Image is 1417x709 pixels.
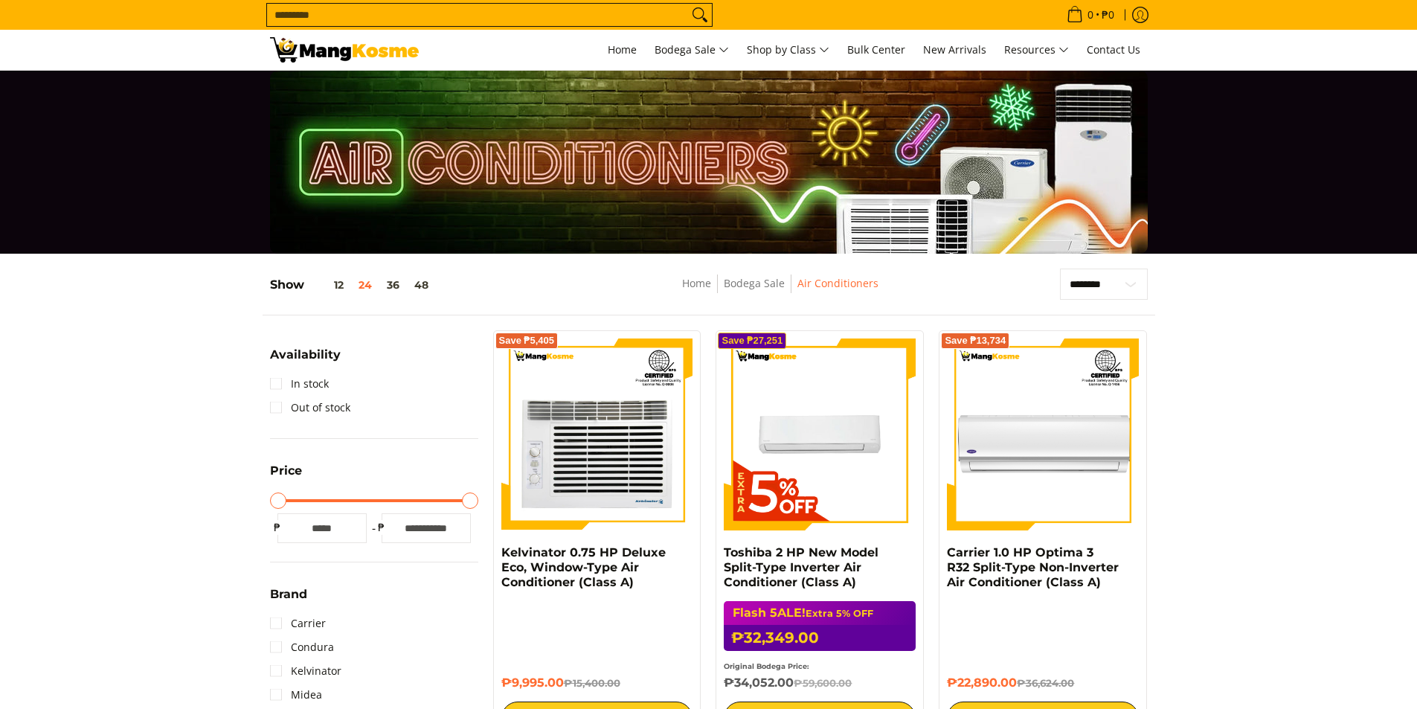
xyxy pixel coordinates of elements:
summary: Open [270,465,302,488]
a: Bodega Sale [724,276,785,290]
a: Condura [270,635,334,659]
a: Air Conditioners [797,276,878,290]
span: Save ₱27,251 [722,336,783,345]
img: Toshiba 2 HP New Model Split-Type Inverter Air Conditioner (Class A) [724,339,916,530]
del: ₱15,400.00 [564,677,620,689]
a: Kelvinator 0.75 HP Deluxe Eco, Window-Type Air Conditioner (Class A) [501,545,666,589]
summary: Open [270,349,341,372]
h6: ₱9,995.00 [501,676,693,690]
span: Home [608,42,637,57]
a: Kelvinator [270,659,341,683]
span: ₱0 [1099,10,1116,20]
h6: ₱34,052.00 [724,676,916,690]
span: Save ₱5,405 [499,336,555,345]
button: Search [688,4,712,26]
a: Resources [997,30,1076,70]
span: Price [270,465,302,477]
span: Availability [270,349,341,361]
a: Home [682,276,711,290]
h6: ₱22,890.00 [947,676,1139,690]
span: Contact Us [1087,42,1140,57]
button: 24 [351,279,379,291]
a: New Arrivals [916,30,994,70]
h6: ₱32,349.00 [724,625,916,651]
img: Carrier 1.0 HP Optima 3 R32 Split-Type Non-Inverter Air Conditioner (Class A) [947,339,1139,530]
span: Resources [1004,41,1069,60]
del: ₱36,624.00 [1017,677,1074,689]
span: Bulk Center [847,42,905,57]
img: Bodega Sale Aircon l Mang Kosme: Home Appliances Warehouse Sale [270,37,419,62]
img: Kelvinator 0.75 HP Deluxe Eco, Window-Type Air Conditioner (Class A) [501,339,693,530]
a: Contact Us [1079,30,1148,70]
del: ₱59,600.00 [794,677,852,689]
a: Carrier [270,612,326,635]
a: Toshiba 2 HP New Model Split-Type Inverter Air Conditioner (Class A) [724,545,878,589]
span: ₱ [270,520,285,535]
a: Home [600,30,644,70]
button: 12 [304,279,351,291]
a: Bodega Sale [647,30,736,70]
a: Shop by Class [739,30,837,70]
span: Save ₱13,734 [945,336,1006,345]
span: Bodega Sale [655,41,729,60]
a: Carrier 1.0 HP Optima 3 R32 Split-Type Non-Inverter Air Conditioner (Class A) [947,545,1119,589]
summary: Open [270,588,307,612]
small: Original Bodega Price: [724,662,809,670]
span: Shop by Class [747,41,829,60]
span: • [1062,7,1119,23]
nav: Breadcrumbs [573,275,986,308]
button: 36 [379,279,407,291]
button: 48 [407,279,436,291]
span: Brand [270,588,307,600]
h5: Show [270,277,436,292]
a: In stock [270,372,329,396]
a: Out of stock [270,396,350,420]
span: New Arrivals [923,42,986,57]
a: Bulk Center [840,30,913,70]
nav: Main Menu [434,30,1148,70]
span: 0 [1085,10,1096,20]
span: ₱ [374,520,389,535]
a: Midea [270,683,322,707]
